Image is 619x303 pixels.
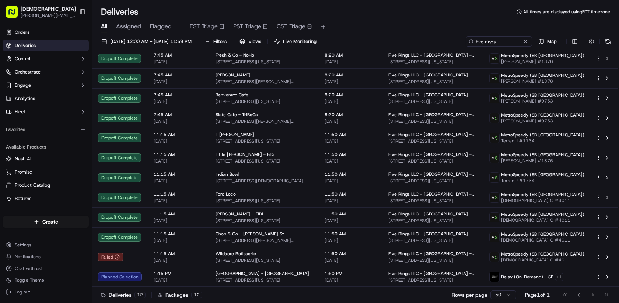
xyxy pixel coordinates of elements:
[216,132,254,138] span: Il [PERSON_NAME]
[134,292,146,298] div: 12
[3,252,89,262] button: Notifications
[501,132,584,138] span: MetroSpeedy (SB [GEOGRAPHIC_DATA])
[3,124,89,135] div: Favorites
[154,99,204,104] span: [DATE]
[3,53,89,65] button: Control
[490,113,499,123] img: metro_speed_logo.png
[216,52,254,58] span: Fresh & Co - NoHo
[325,52,377,58] span: 8:20 AM
[3,193,89,204] button: Returns
[325,277,377,283] span: [DATE]
[15,29,29,36] span: Orders
[15,265,42,271] span: Chat with us!
[154,257,204,263] span: [DATE]
[388,178,478,184] span: [STREET_ADDRESS][US_STATE]
[490,272,499,282] img: relay_logo_black.png
[388,231,478,237] span: Five Rings LLC - [GEOGRAPHIC_DATA] - Floor 30
[154,231,204,237] span: 11:15 AM
[3,79,89,91] button: Engage
[154,132,204,138] span: 11:15 AM
[98,36,195,47] button: [DATE] 12:00 AM - [DATE] 11:59 PM
[15,69,41,75] span: Orchestrate
[154,171,204,177] span: 11:15 AM
[25,78,93,83] div: We're available if you need us!
[110,38,192,45] span: [DATE] 12:00 AM - [DATE] 11:59 PM
[15,289,30,295] span: Log out
[4,104,59,117] a: 📗Knowledge Base
[490,193,499,202] img: metro_speed_logo.png
[501,58,584,64] span: [PERSON_NAME] #1376
[490,252,499,262] img: metro_speed_logo.png
[154,151,204,157] span: 11:15 AM
[154,198,204,204] span: [DATE]
[388,198,478,204] span: [STREET_ADDRESS][US_STATE]
[452,291,487,299] p: Rows per page
[154,158,204,164] span: [DATE]
[501,172,584,178] span: MetroSpeedy (SB [GEOGRAPHIC_DATA])
[15,108,25,115] span: Fleet
[325,118,377,124] span: [DATE]
[501,211,584,217] span: MetroSpeedy (SB [GEOGRAPHIC_DATA])
[325,99,377,104] span: [DATE]
[101,6,139,18] h1: Deliveries
[325,138,377,144] span: [DATE]
[154,277,204,283] span: [DATE]
[216,72,251,78] span: [PERSON_NAME]
[388,211,478,217] span: Five Rings LLC - [GEOGRAPHIC_DATA] - Floor 30
[388,257,478,263] span: [STREET_ADDRESS][US_STATE]
[283,38,317,45] span: Live Monitoring
[3,166,89,178] button: Promise
[325,211,377,217] span: 11:50 AM
[3,275,89,285] button: Toggle Theme
[535,36,560,47] button: Map
[216,99,313,104] span: [STREET_ADDRESS][US_STATE]
[7,70,21,83] img: 1736555255976-a54dd68f-1ca7-489b-9aae-adbdc363a1c4
[216,198,313,204] span: [STREET_ADDRESS][US_STATE]
[325,231,377,237] span: 11:50 AM
[388,52,478,58] span: Five Rings LLC - [GEOGRAPHIC_DATA] - Floor 30
[3,240,89,250] button: Settings
[3,141,89,153] div: Available Products
[325,112,377,118] span: 8:20 AM
[501,98,584,104] span: [PERSON_NAME] #9753
[490,213,499,222] img: metro_speed_logo.png
[7,29,134,41] p: Welcome 👋
[501,152,584,158] span: MetroSpeedy (SB [GEOGRAPHIC_DATA])
[154,52,204,58] span: 7:45 AM
[216,231,284,237] span: Chop & Go - [PERSON_NAME] St
[15,242,31,248] span: Settings
[501,197,584,203] span: [DEMOGRAPHIC_DATA] O #4011
[388,251,478,257] span: Five Rings LLC - [GEOGRAPHIC_DATA] - Floor 30
[325,218,377,224] span: [DATE]
[325,271,377,277] span: 1:50 PM
[150,22,172,31] span: Flagged
[3,26,89,38] a: Orders
[3,93,89,104] a: Analytics
[70,107,118,114] span: API Documentation
[3,263,89,274] button: Chat with us!
[3,153,89,165] button: Nash AI
[125,72,134,81] button: Start new chat
[25,70,121,78] div: Start new chat
[3,40,89,51] a: Deliveries
[7,7,22,22] img: Nash
[490,232,499,242] img: metro_speed_logo.png
[154,138,204,144] span: [DATE]
[154,218,204,224] span: [DATE]
[21,5,76,13] button: [DEMOGRAPHIC_DATA]
[236,36,265,47] button: Views
[547,38,557,45] span: Map
[490,173,499,182] img: metro_speed_logo.png
[523,9,610,15] span: All times are displayed using EDT timezone
[42,218,58,225] span: Create
[325,72,377,78] span: 8:20 AM
[325,251,377,257] span: 11:50 AM
[154,251,204,257] span: 11:15 AM
[490,133,499,143] img: metro_speed_logo.png
[248,38,261,45] span: Views
[3,106,89,118] button: Fleet
[216,277,313,283] span: [STREET_ADDRESS][US_STATE]
[501,257,584,263] span: [DEMOGRAPHIC_DATA] O #4011
[325,158,377,164] span: [DATE]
